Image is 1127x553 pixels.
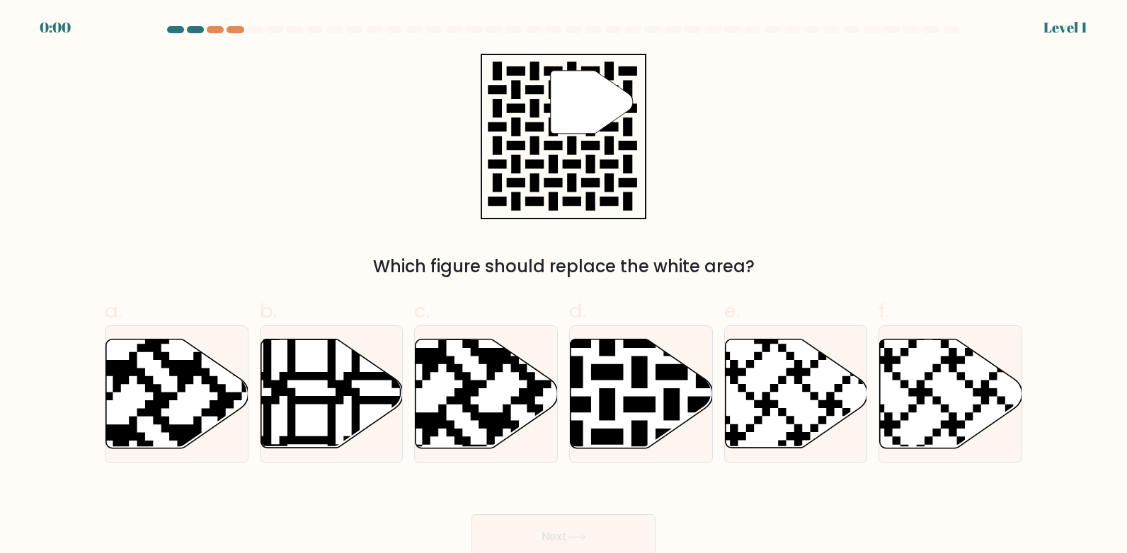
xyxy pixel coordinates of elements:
[105,297,122,325] span: a.
[414,297,430,325] span: c.
[551,71,633,134] g: "
[569,297,586,325] span: d.
[1043,17,1087,38] div: Level 1
[40,17,71,38] div: 0:00
[260,297,277,325] span: b.
[879,297,888,325] span: f.
[113,254,1014,279] div: Which figure should replace the white area?
[724,297,740,325] span: e.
